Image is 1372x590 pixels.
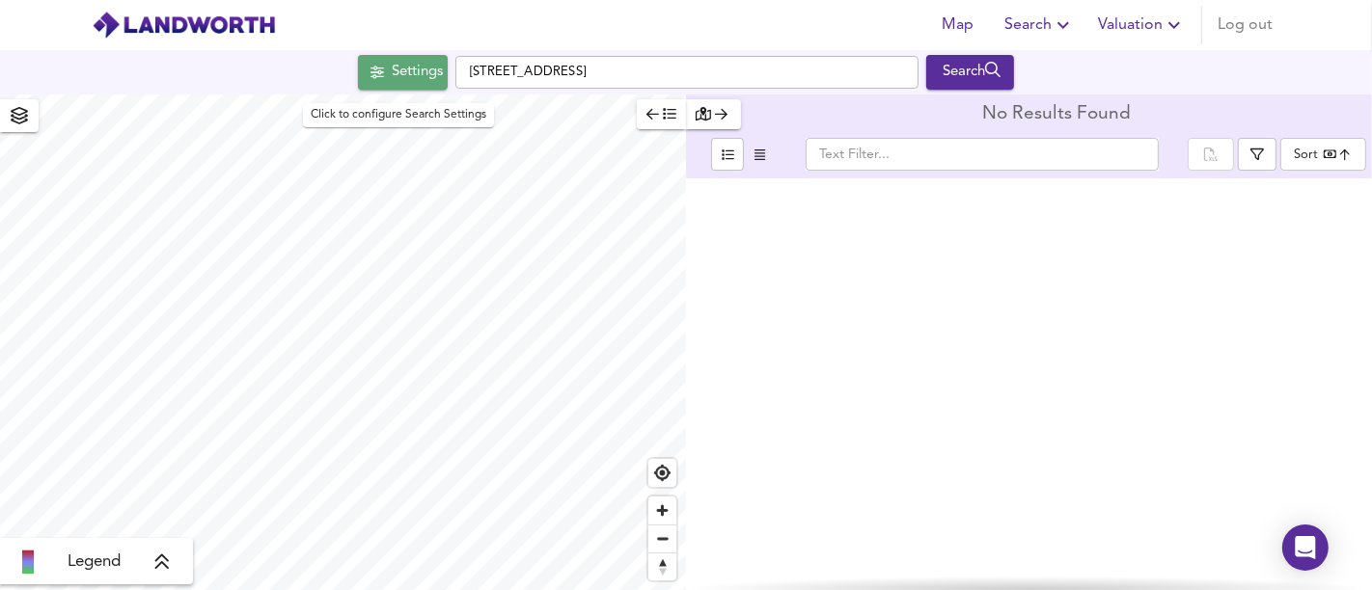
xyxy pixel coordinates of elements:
button: Reset bearing to north [648,552,676,580]
div: Sort [1294,146,1318,164]
button: Map [927,6,989,44]
button: Log out [1210,6,1280,44]
div: split button [1188,138,1234,171]
button: Zoom out [648,524,676,552]
img: logo [92,11,276,40]
div: Sort [1280,138,1366,171]
span: Reset bearing to north [648,553,676,580]
input: Text Filter... [806,138,1159,171]
span: Log out [1218,12,1273,39]
div: Run Your Search [926,55,1014,90]
button: Valuation [1090,6,1194,44]
span: Zoom out [648,525,676,552]
button: Search [926,55,1014,90]
button: Search [997,6,1083,44]
div: Search [931,60,1009,85]
div: Settings [392,60,443,85]
button: Zoom in [648,496,676,524]
span: Legend [68,550,121,574]
div: Open Intercom Messenger [1282,524,1329,571]
span: Valuation [1098,12,1186,39]
button: Find my location [648,459,676,487]
span: Search [1004,12,1075,39]
button: Settings [358,55,448,90]
input: Enter a location... [455,56,919,89]
div: No Results Found [982,105,1131,124]
span: Map [935,12,981,39]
